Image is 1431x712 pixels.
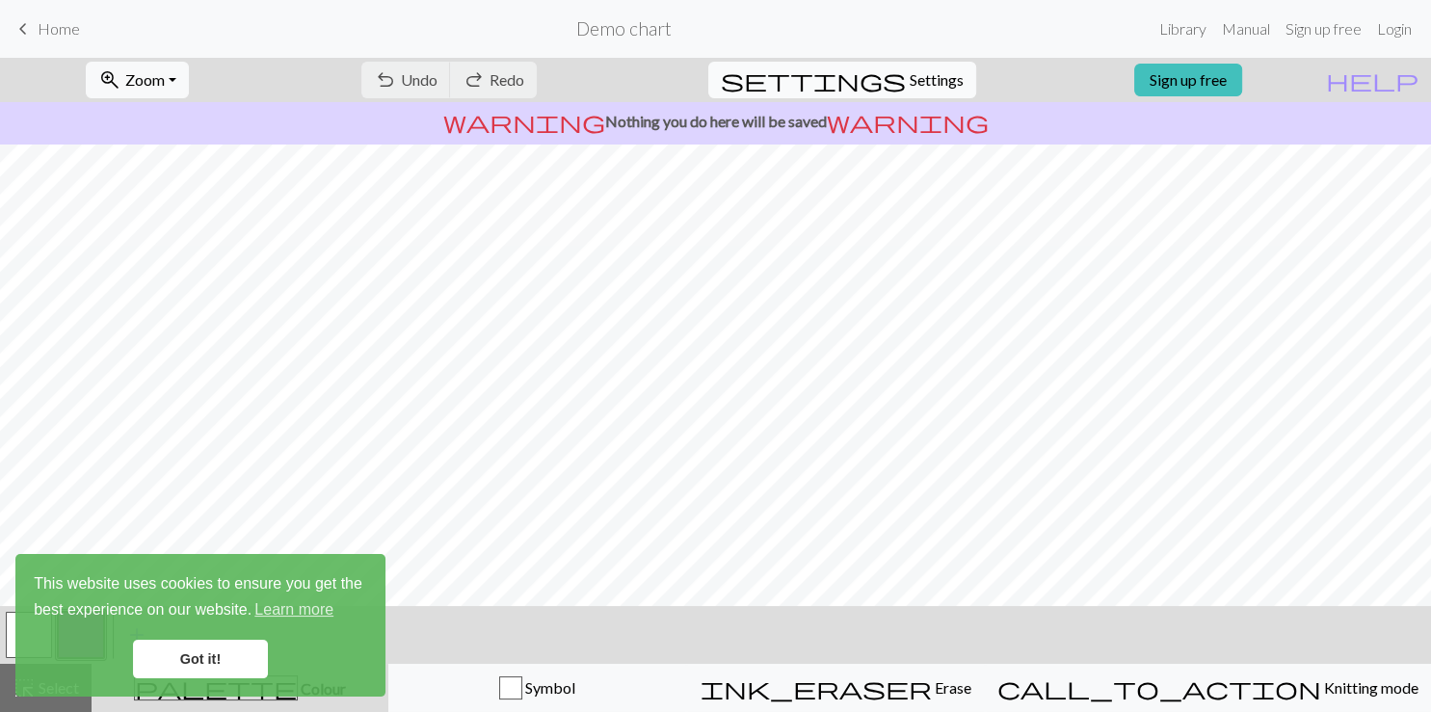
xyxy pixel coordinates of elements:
i: Settings [721,68,906,92]
a: Sign up free [1278,10,1369,48]
span: warning [443,108,605,135]
a: learn more about cookies [252,595,336,624]
span: help [1326,66,1418,93]
a: Manual [1214,10,1278,48]
span: Zoom [125,70,165,89]
span: Erase [932,678,971,697]
a: Sign up free [1134,64,1242,96]
span: zoom_in [98,66,121,93]
h2: Demo chart [576,17,672,40]
span: This website uses cookies to ensure you get the best experience on our website. [34,572,367,624]
button: SettingsSettings [708,62,976,98]
span: call_to_action [997,674,1321,701]
p: Nothing you do here will be saved [8,110,1423,133]
a: Library [1152,10,1214,48]
div: cookieconsent [15,554,385,697]
a: dismiss cookie message [133,640,268,678]
span: highlight_alt [13,674,36,701]
button: Knitting mode [985,664,1431,712]
a: Login [1369,10,1419,48]
span: Settings [910,68,964,92]
span: keyboard_arrow_left [12,15,35,42]
button: Symbol [388,664,687,712]
span: Knitting mode [1321,678,1418,697]
span: Symbol [522,678,575,697]
button: Zoom [86,62,189,98]
span: settings [721,66,906,93]
span: ink_eraser [701,674,932,701]
a: Home [12,13,80,45]
span: warning [827,108,989,135]
span: Home [38,19,80,38]
button: Erase [686,664,985,712]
